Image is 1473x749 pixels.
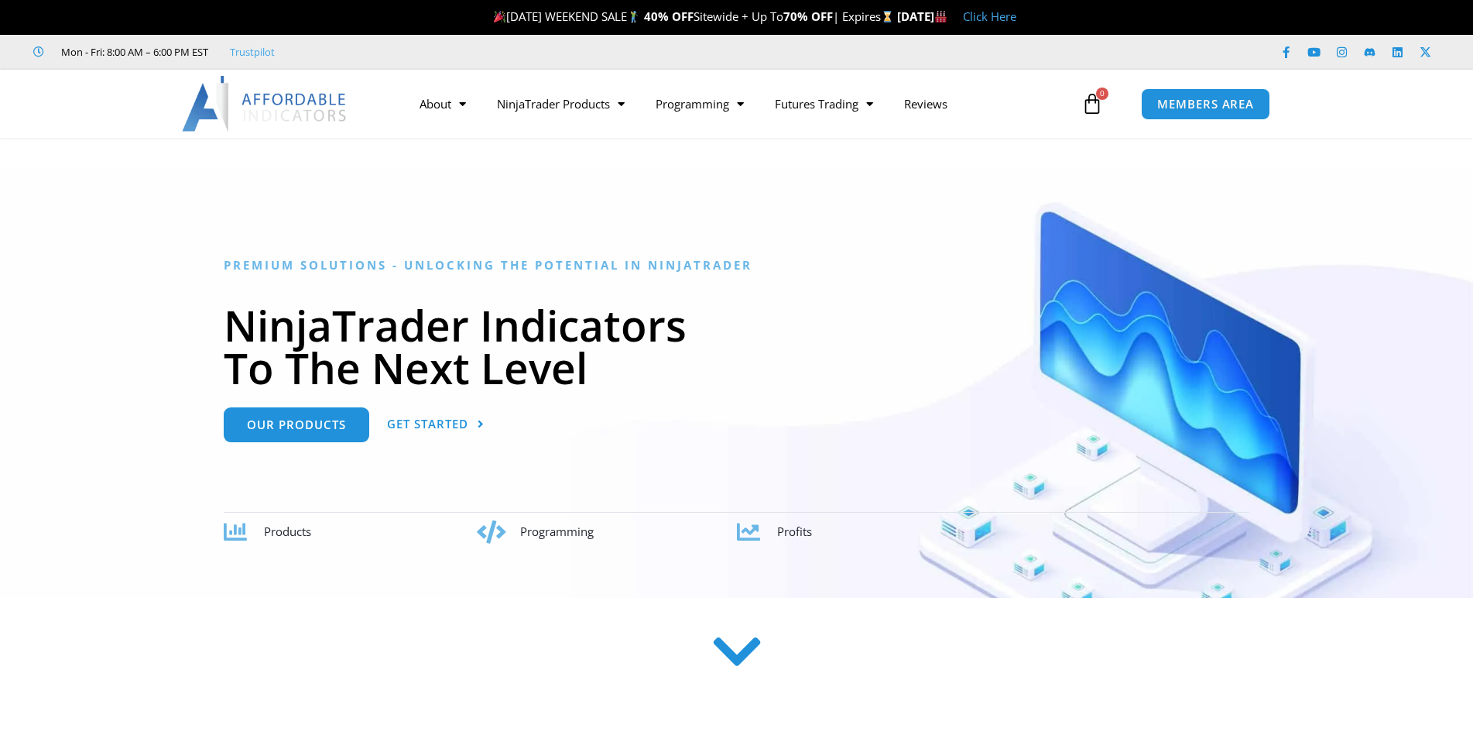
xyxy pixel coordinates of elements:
a: 0 [1058,81,1126,126]
a: NinjaTrader Products [481,86,640,122]
a: Click Here [963,9,1016,24]
h6: Premium Solutions - Unlocking the Potential in NinjaTrader [224,258,1249,273]
a: Reviews [889,86,963,122]
span: Products [264,524,311,539]
span: Profits [777,524,812,539]
a: Programming [640,86,759,122]
span: Our Products [247,419,346,431]
img: LogoAI | Affordable Indicators – NinjaTrader [182,76,348,132]
nav: Menu [404,86,1077,122]
span: Get Started [387,418,468,430]
span: MEMBERS AREA [1157,98,1254,110]
strong: 40% OFF [644,9,694,24]
strong: [DATE] [897,9,947,24]
span: [DATE] WEEKEND SALE Sitewide + Up To | Expires [490,9,896,24]
img: 🏌️‍♂️ [628,11,639,22]
a: Our Products [224,407,369,442]
a: Trustpilot [230,43,275,61]
span: 0 [1096,88,1108,100]
img: 🎉 [494,11,505,22]
img: ⌛ [882,11,893,22]
span: Mon - Fri: 8:00 AM – 6:00 PM EST [57,43,208,61]
strong: 70% OFF [783,9,833,24]
a: Futures Trading [759,86,889,122]
span: Programming [520,524,594,539]
a: MEMBERS AREA [1141,88,1270,120]
a: Get Started [387,407,485,442]
a: About [404,86,481,122]
img: 🏭 [935,11,947,22]
h1: NinjaTrader Indicators To The Next Level [224,304,1249,389]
